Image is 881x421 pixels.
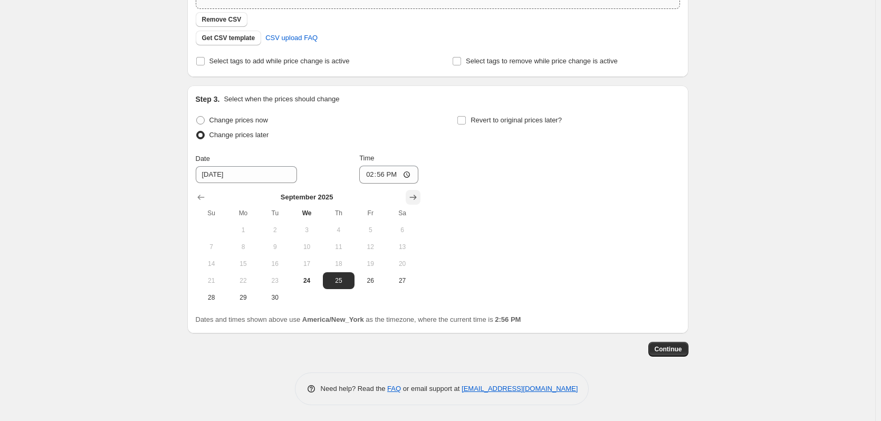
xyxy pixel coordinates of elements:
button: Thursday September 4 2025 [323,222,355,238]
a: FAQ [387,385,401,393]
span: 2 [263,226,286,234]
span: 24 [295,276,318,285]
span: 15 [232,260,255,268]
span: 13 [390,243,414,251]
th: Sunday [196,205,227,222]
b: America/New_York [302,315,364,323]
button: Monday September 1 2025 [227,222,259,238]
span: Tu [263,209,286,217]
button: Friday September 5 2025 [355,222,386,238]
span: 16 [263,260,286,268]
span: 22 [232,276,255,285]
input: 9/24/2025 [196,166,297,183]
span: 19 [359,260,382,268]
h2: Step 3. [196,94,220,104]
span: Select tags to add while price change is active [209,57,350,65]
button: Continue [648,342,688,357]
span: 12 [359,243,382,251]
button: Sunday September 7 2025 [196,238,227,255]
span: 4 [327,226,350,234]
span: 10 [295,243,318,251]
button: Monday September 22 2025 [227,272,259,289]
button: Tuesday September 30 2025 [259,289,291,306]
button: Saturday September 20 2025 [386,255,418,272]
span: Dates and times shown above use as the timezone, where the current time is [196,315,521,323]
span: 7 [200,243,223,251]
span: Change prices now [209,116,268,124]
button: Friday September 19 2025 [355,255,386,272]
button: Monday September 8 2025 [227,238,259,255]
button: Thursday September 11 2025 [323,238,355,255]
span: 21 [200,276,223,285]
p: Select when the prices should change [224,94,339,104]
button: Get CSV template [196,31,262,45]
button: Remove CSV [196,12,248,27]
span: Select tags to remove while price change is active [466,57,618,65]
span: 27 [390,276,414,285]
span: 5 [359,226,382,234]
span: 20 [390,260,414,268]
button: Friday September 12 2025 [355,238,386,255]
button: Wednesday September 10 2025 [291,238,322,255]
button: Sunday September 14 2025 [196,255,227,272]
span: 3 [295,226,318,234]
span: Revert to original prices later? [471,116,562,124]
button: Wednesday September 17 2025 [291,255,322,272]
span: Time [359,154,374,162]
button: Monday September 29 2025 [227,289,259,306]
button: Show next month, October 2025 [406,190,420,205]
span: We [295,209,318,217]
input: 12:00 [359,166,418,184]
button: Show previous month, August 2025 [194,190,208,205]
button: Sunday September 21 2025 [196,272,227,289]
button: Tuesday September 23 2025 [259,272,291,289]
button: Saturday September 6 2025 [386,222,418,238]
span: 29 [232,293,255,302]
span: 14 [200,260,223,268]
button: Sunday September 28 2025 [196,289,227,306]
th: Friday [355,205,386,222]
span: Date [196,155,210,162]
span: 6 [390,226,414,234]
span: or email support at [401,385,462,393]
button: Friday September 26 2025 [355,272,386,289]
span: Remove CSV [202,15,242,24]
b: 2:56 PM [495,315,521,323]
th: Wednesday [291,205,322,222]
span: 8 [232,243,255,251]
span: Sa [390,209,414,217]
span: Su [200,209,223,217]
span: 28 [200,293,223,302]
th: Saturday [386,205,418,222]
span: Get CSV template [202,34,255,42]
th: Monday [227,205,259,222]
span: Need help? Read the [321,385,388,393]
button: Wednesday September 3 2025 [291,222,322,238]
span: 18 [327,260,350,268]
button: Tuesday September 9 2025 [259,238,291,255]
span: 17 [295,260,318,268]
button: Monday September 15 2025 [227,255,259,272]
button: Saturday September 27 2025 [386,272,418,289]
span: Fr [359,209,382,217]
span: 30 [263,293,286,302]
span: 1 [232,226,255,234]
button: Thursday September 25 2025 [323,272,355,289]
button: Tuesday September 16 2025 [259,255,291,272]
button: Saturday September 13 2025 [386,238,418,255]
button: Thursday September 18 2025 [323,255,355,272]
span: 9 [263,243,286,251]
span: Change prices later [209,131,269,139]
a: CSV upload FAQ [259,30,324,46]
th: Thursday [323,205,355,222]
button: Tuesday September 2 2025 [259,222,291,238]
button: Today Wednesday September 24 2025 [291,272,322,289]
span: 26 [359,276,382,285]
span: 25 [327,276,350,285]
span: CSV upload FAQ [265,33,318,43]
a: [EMAIL_ADDRESS][DOMAIN_NAME] [462,385,578,393]
span: 11 [327,243,350,251]
span: Mo [232,209,255,217]
span: Th [327,209,350,217]
span: Continue [655,345,682,353]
